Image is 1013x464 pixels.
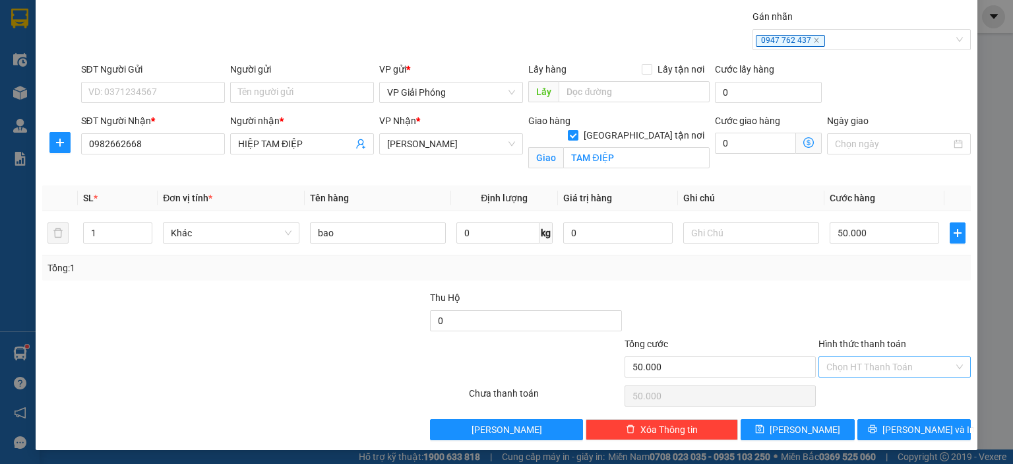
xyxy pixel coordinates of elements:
[827,116,869,126] label: Ngày giao
[868,424,877,435] span: printer
[715,133,796,154] input: Cước giao hàng
[468,386,623,409] div: Chưa thanh toán
[379,116,416,126] span: VP Nhận
[678,185,824,211] th: Ghi chú
[528,81,559,102] span: Lấy
[559,81,710,102] input: Dọc đường
[472,422,542,437] span: [PERSON_NAME]
[715,116,780,126] label: Cước giao hàng
[28,11,111,53] strong: CHUYỂN PHÁT NHANH ĐÔNG LÝ
[171,223,291,243] span: Khác
[355,139,366,149] span: user-add
[49,132,71,153] button: plus
[683,222,819,244] input: Ghi Chú
[563,222,673,244] input: 0
[163,193,212,203] span: Đơn vị tính
[715,82,822,103] input: Cước lấy hàng
[563,147,710,168] input: Giao tận nơi
[83,193,94,203] span: SL
[586,419,738,440] button: deleteXóa Thông tin
[81,114,225,128] div: SĐT Người Nhận
[528,147,563,168] span: Giao
[379,62,523,77] div: VP gửi
[430,419,582,440] button: [PERSON_NAME]
[625,339,668,349] span: Tổng cước
[882,422,975,437] span: [PERSON_NAME] và In
[818,339,906,349] label: Hình thức thanh toán
[950,222,966,244] button: plus
[528,116,570,126] span: Giao hàng
[652,62,710,77] span: Lấy tận nơi
[539,222,553,244] span: kg
[387,83,515,102] span: VP Giải Phóng
[7,46,26,92] img: logo
[640,422,698,437] span: Xóa Thông tin
[835,137,951,151] input: Ngày giao
[803,137,814,148] span: dollar-circle
[310,193,349,203] span: Tên hàng
[813,37,820,44] span: close
[857,419,971,440] button: printer[PERSON_NAME] và In
[950,228,965,238] span: plus
[34,56,105,84] span: SĐT XE 0984 76 2442
[741,419,855,440] button: save[PERSON_NAME]
[113,68,191,82] span: GP1410250165
[430,292,460,303] span: Thu Hộ
[50,137,70,148] span: plus
[387,134,515,154] span: Tam Điệp
[47,261,392,275] div: Tổng: 1
[563,193,612,203] span: Giá trị hàng
[34,87,106,116] strong: PHIẾU BIÊN NHẬN
[578,128,710,143] span: [GEOGRAPHIC_DATA] tận nơi
[626,424,635,435] span: delete
[770,422,840,437] span: [PERSON_NAME]
[230,62,374,77] div: Người gửi
[310,222,446,244] input: VD: Bàn, Ghế
[756,35,825,47] span: 0947 762 437
[752,11,793,22] label: Gán nhãn
[47,222,69,244] button: delete
[481,193,528,203] span: Định lượng
[230,114,374,128] div: Người nhận
[830,193,875,203] span: Cước hàng
[715,64,774,75] label: Cước lấy hàng
[755,424,764,435] span: save
[81,62,225,77] div: SĐT Người Gửi
[528,64,567,75] span: Lấy hàng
